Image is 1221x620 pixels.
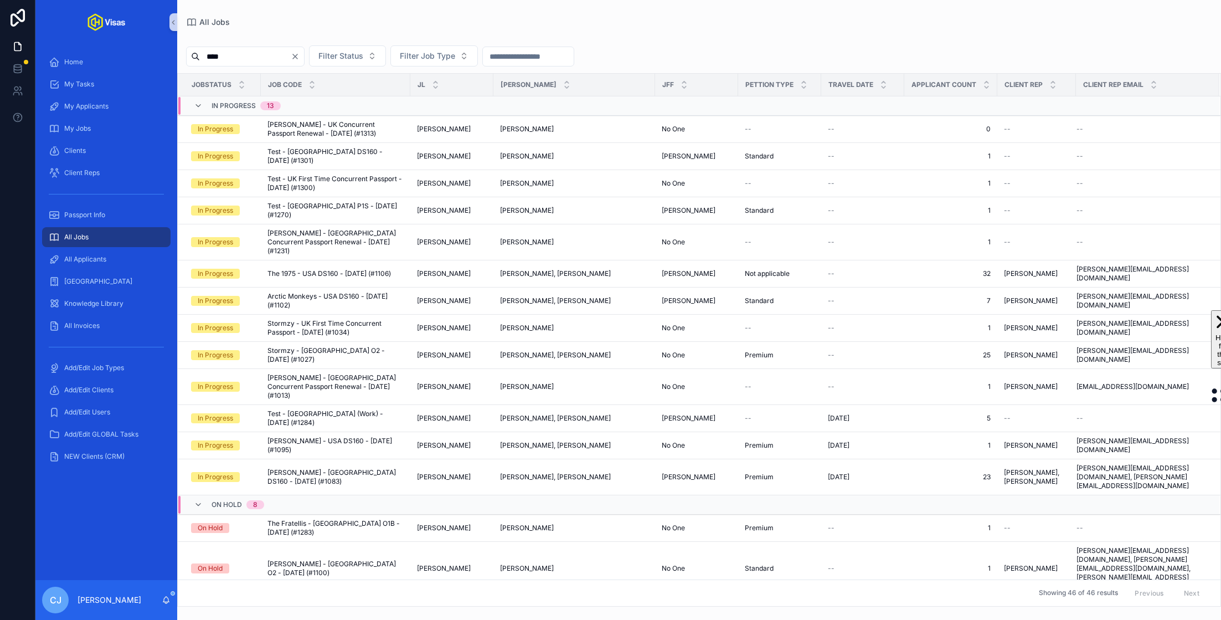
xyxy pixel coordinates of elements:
[1004,324,1069,332] a: [PERSON_NAME]
[267,202,404,219] a: Test - [GEOGRAPHIC_DATA] P1S - [DATE] (#1270)
[828,179,898,188] a: --
[267,319,404,337] a: Stormzy - UK First Time Concurrent Passport - [DATE] (#1034)
[828,125,834,134] span: --
[1004,125,1011,134] span: --
[745,324,815,332] a: --
[267,409,404,427] span: Test - [GEOGRAPHIC_DATA] (Work) - [DATE] (#1284)
[662,206,731,215] a: [PERSON_NAME]
[662,125,685,134] span: No One
[911,269,991,278] a: 32
[417,441,471,450] span: [PERSON_NAME]
[267,175,404,192] a: Test - UK First Time Concurrent Passport - [DATE] (#1300)
[191,472,254,482] a: In Progress
[42,271,171,291] a: [GEOGRAPHIC_DATA]
[1076,292,1206,310] a: [PERSON_NAME][EMAIL_ADDRESS][DOMAIN_NAME]
[1076,346,1206,364] span: [PERSON_NAME][EMAIL_ADDRESS][DOMAIN_NAME]
[745,296,774,305] span: Standard
[1076,319,1206,337] a: [PERSON_NAME][EMAIL_ADDRESS][DOMAIN_NAME]
[267,229,404,255] span: [PERSON_NAME] - [GEOGRAPHIC_DATA] Concurrent Passport Renewal - [DATE] (#1231)
[1004,468,1069,486] span: [PERSON_NAME], [PERSON_NAME]
[500,125,648,134] a: [PERSON_NAME]
[64,211,105,219] span: Passport Info
[42,294,171,314] a: Knowledge Library
[662,152,715,161] span: [PERSON_NAME]
[417,351,471,360] span: [PERSON_NAME]
[42,141,171,161] a: Clients
[500,382,554,391] span: [PERSON_NAME]
[42,52,171,72] a: Home
[745,414,815,423] a: --
[745,238,751,247] span: --
[828,382,898,391] a: --
[745,351,774,360] span: Premium
[64,146,86,155] span: Clients
[828,269,834,278] span: --
[1076,265,1206,283] a: [PERSON_NAME][EMAIL_ADDRESS][DOMAIN_NAME]
[1004,351,1058,360] span: [PERSON_NAME]
[1004,351,1069,360] a: [PERSON_NAME]
[417,269,487,278] a: [PERSON_NAME]
[828,382,834,391] span: --
[745,206,815,215] a: Standard
[1076,152,1206,161] a: --
[267,437,404,454] span: [PERSON_NAME] - USA DS160 - [DATE] (#1095)
[911,179,991,188] a: 1
[35,44,177,481] div: scrollable content
[828,152,898,161] a: --
[64,452,125,461] span: NEW Clients (CRM)
[500,152,554,161] span: [PERSON_NAME]
[745,296,815,305] a: Standard
[198,178,233,188] div: In Progress
[417,382,471,391] span: [PERSON_NAME]
[191,178,254,188] a: In Progress
[662,351,685,360] span: No One
[42,447,171,467] a: NEW Clients (CRM)
[500,206,648,215] a: [PERSON_NAME]
[662,382,685,391] span: No One
[1076,382,1206,391] a: [EMAIL_ADDRESS][DOMAIN_NAME]
[911,238,991,247] a: 1
[745,125,751,134] span: --
[745,473,815,481] a: Premium
[198,237,233,247] div: In Progress
[745,324,751,332] span: --
[500,351,611,360] span: [PERSON_NAME], [PERSON_NAME]
[911,351,991,360] a: 25
[1004,206,1069,215] a: --
[1004,414,1011,423] span: --
[267,120,404,138] a: [PERSON_NAME] - UK Concurrent Passport Renewal - [DATE] (#1313)
[911,382,991,391] span: 1
[1004,152,1069,161] a: --
[212,101,256,110] span: In Progress
[267,468,404,486] a: [PERSON_NAME] - [GEOGRAPHIC_DATA] DS160 - [DATE] (#1083)
[64,255,106,264] span: All Applicants
[267,292,404,310] span: Arctic Monkeys - USA DS160 - [DATE] (#1102)
[500,441,611,450] span: [PERSON_NAME], [PERSON_NAME]
[417,179,487,188] a: [PERSON_NAME]
[1076,382,1189,391] span: [EMAIL_ADDRESS][DOMAIN_NAME]
[662,414,715,423] span: [PERSON_NAME]
[267,346,404,364] a: Stormzy - [GEOGRAPHIC_DATA] O2 - [DATE] (#1027)
[911,324,991,332] a: 1
[662,351,731,360] a: No One
[417,125,487,134] a: [PERSON_NAME]
[42,227,171,247] a: All Jobs
[1004,441,1069,450] a: [PERSON_NAME]
[291,52,304,61] button: Clear
[828,351,834,360] span: --
[662,382,731,391] a: No One
[191,124,254,134] a: In Progress
[198,151,233,161] div: In Progress
[828,206,834,215] span: --
[64,124,91,133] span: My Jobs
[1004,269,1069,278] a: [PERSON_NAME]
[198,323,233,333] div: In Progress
[417,351,487,360] a: [PERSON_NAME]
[828,179,834,188] span: --
[198,124,233,134] div: In Progress
[745,152,815,161] a: Standard
[318,50,363,62] span: Filter Status
[745,179,815,188] a: --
